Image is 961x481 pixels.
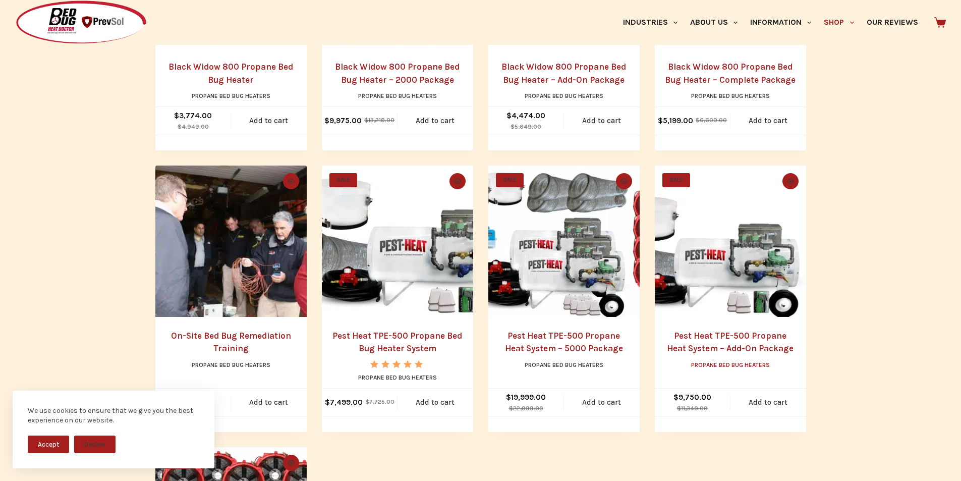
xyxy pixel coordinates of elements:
[174,111,179,120] span: $
[564,389,640,416] a: Add to cart: “Pest Heat TPE-500 Propane Heat System - 5000 Package”
[658,116,663,125] span: $
[358,374,437,381] a: Propane Bed Bug Heaters
[192,92,270,99] a: Propane Bed Bug Heaters
[364,117,394,124] bdi: 13,218.00
[525,361,603,368] a: Propane Bed Bug Heaters
[358,92,437,99] a: Propane Bed Bug Heaters
[730,107,806,135] a: Add to cart: “Black Widow 800 Propane Bed Bug Heater - Complete Package”
[28,406,199,425] div: We use cookies to ensure that we give you the best experience on our website.
[171,331,291,354] a: On-Site Bed Bug Remediation Training
[365,398,369,405] span: $
[506,111,512,120] span: $
[564,107,640,135] a: Add to cart: “Black Widow 800 Propane Bed Bug Heater - Add-On Package”
[691,92,770,99] a: Propane Bed Bug Heaters
[511,123,515,130] span: $
[449,173,466,189] button: Quick view toggle
[168,62,293,85] a: Black Widow 800 Propane Bed Bug Heater
[696,117,700,124] span: $
[691,361,770,368] a: Propane Bed Bug Heaters
[667,331,794,354] a: Pest Heat TPE-500 Propane Heat System – Add-On Package
[662,173,690,187] span: SALE
[506,111,545,120] bdi: 4,474.00
[322,166,473,317] a: Pest Heat TPE-500 Propane Bed Bug Heater System
[665,62,796,85] a: Black Widow 800 Propane Bed Bug Heater – Complete Package
[673,393,711,402] bdi: 9,750.00
[782,173,799,189] button: Quick view toggle
[324,116,362,125] bdi: 9,975.00
[506,393,511,402] span: $
[673,393,679,402] span: $
[509,405,513,412] span: $
[506,393,546,402] bdi: 19,999.00
[283,455,299,471] button: Quick view toggle
[178,123,182,130] span: $
[398,389,473,416] a: Add to cart: “Pest Heat TPE-500 Propane Bed Bug Heater System”
[370,360,424,391] span: Rated out of 5
[192,361,270,368] a: Propane Bed Bug Heaters
[398,107,473,135] a: Add to cart: “Black Widow 800 Propane Bed Bug Heater - 2000 Package”
[332,331,462,354] a: Pest Heat TPE-500 Propane Bed Bug Heater System
[74,436,116,453] button: Decline
[174,111,212,120] bdi: 3,774.00
[505,331,623,354] a: Pest Heat TPE-500 Propane Heat System – 5000 Package
[155,166,307,317] a: On-Site Bed Bug Remediation Training
[616,173,632,189] button: Quick view toggle
[677,405,681,412] span: $
[28,436,69,453] button: Accept
[335,62,460,85] a: Black Widow 800 Propane Bed Bug Heater – 2000 Package
[283,173,299,189] button: Quick view toggle
[325,398,330,407] span: $
[178,123,209,130] bdi: 4,949.00
[231,389,307,416] a: Add to cart: “On-Site Bed Bug Remediation Training”
[655,166,806,317] a: Pest Heat TPE-500 Propane Heat System - Add-On Package
[511,123,541,130] bdi: 5,649.00
[231,107,307,135] a: Add to cart: “Black Widow 800 Propane Bed Bug Heater”
[324,116,329,125] span: $
[329,173,357,187] span: SALE
[501,62,626,85] a: Black Widow 800 Propane Bed Bug Heater – Add-On Package
[488,166,640,317] a: Pest Heat TPE-500 Propane Heat System - 5000 Package
[364,117,368,124] span: $
[496,173,524,187] span: SALE
[696,117,727,124] bdi: 6,609.00
[677,405,708,412] bdi: 11,340.00
[525,92,603,99] a: Propane Bed Bug Heaters
[365,398,394,405] bdi: 7,725.00
[509,405,543,412] bdi: 22,999.00
[730,389,806,416] a: Add to cart: “Pest Heat TPE-500 Propane Heat System - Add-On Package”
[325,398,363,407] bdi: 7,499.00
[658,116,693,125] bdi: 5,199.00
[370,360,424,368] div: Rated 5.00 out of 5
